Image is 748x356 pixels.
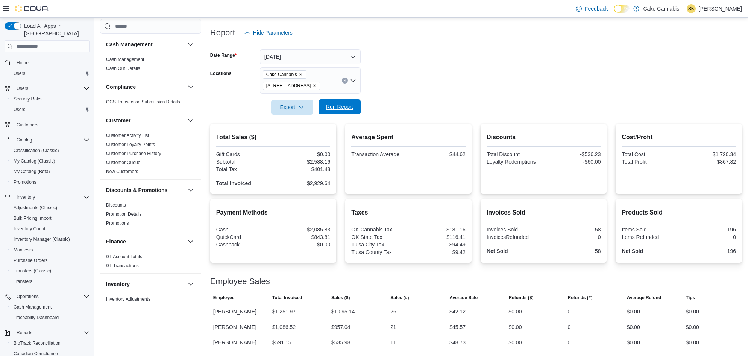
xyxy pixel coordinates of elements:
[106,99,180,105] a: OCS Transaction Submission Details
[11,157,58,166] a: My Catalog (Classic)
[17,137,32,143] span: Catalog
[11,313,62,322] a: Traceabilty Dashboard
[106,202,126,208] a: Discounts
[545,151,601,157] div: -$536.23
[21,22,90,37] span: Load All Apps in [GEOGRAPHIC_DATA]
[545,234,601,240] div: 0
[8,234,93,245] button: Inventory Manager (Classic)
[186,237,195,246] button: Finance
[8,255,93,266] button: Purchase Orders
[680,151,736,157] div: $1,720.34
[14,257,48,263] span: Purchase Orders
[11,69,90,78] span: Users
[14,315,59,321] span: Traceabilty Dashboard
[275,151,331,157] div: $0.00
[216,159,272,165] div: Subtotal
[14,278,32,284] span: Transfers
[14,148,59,154] span: Classification (Classic)
[210,277,270,286] h3: Employee Sales
[331,295,350,301] span: Sales ($)
[568,295,593,301] span: Refunds (#)
[100,252,201,273] div: Finance
[8,166,93,177] button: My Catalog (Beta)
[643,4,679,13] p: Cake Cannabis
[545,248,601,254] div: 58
[2,57,93,68] button: Home
[260,49,361,64] button: [DATE]
[342,78,348,84] button: Clear input
[17,294,39,300] span: Operations
[272,323,296,332] div: $1,086.52
[14,292,90,301] span: Operations
[216,242,272,248] div: Cashback
[11,94,90,103] span: Security Roles
[11,339,64,348] a: BioTrack Reconciliation
[680,159,736,165] div: $867.82
[11,256,90,265] span: Purchase Orders
[241,25,296,40] button: Hide Parameters
[216,234,272,240] div: QuickCard
[14,58,90,67] span: Home
[487,133,601,142] h2: Discounts
[573,1,611,16] a: Feedback
[11,277,90,286] span: Transfers
[545,227,601,233] div: 58
[11,303,55,312] a: Cash Management
[17,330,32,336] span: Reports
[11,203,60,212] a: Adjustments (Classic)
[14,179,36,185] span: Promotions
[680,248,736,254] div: 196
[100,201,201,231] div: Discounts & Promotions
[11,203,90,212] span: Adjustments (Classic)
[627,338,640,347] div: $0.00
[14,84,90,93] span: Users
[390,307,396,316] div: 26
[275,159,331,165] div: $2,588.16
[106,169,138,174] a: New Customers
[686,323,699,332] div: $0.00
[351,227,407,233] div: OK Cannabis Tax
[449,307,466,316] div: $42.12
[11,157,90,166] span: My Catalog (Classic)
[14,340,61,346] span: BioTrack Reconciliation
[351,208,466,217] h2: Taxes
[106,238,126,245] h3: Finance
[210,28,235,37] h3: Report
[11,178,39,187] a: Promotions
[622,208,736,217] h2: Products Sold
[568,323,571,332] div: 0
[11,214,55,223] a: Bulk Pricing Import
[266,71,297,78] span: Cake Cannabis
[272,307,296,316] div: $1,251.97
[272,295,302,301] span: Total Invoiced
[351,249,407,255] div: Tulsa County Tax
[622,248,643,254] strong: Net Sold
[106,41,153,48] h3: Cash Management
[106,238,185,245] button: Finance
[216,180,251,186] strong: Total Invoiced
[106,221,129,226] a: Promotions
[622,227,677,233] div: Items Sold
[622,133,736,142] h2: Cost/Profit
[263,82,320,90] span: 1402 S Peoria Ave ste 140
[216,133,331,142] h2: Total Sales ($)
[11,224,90,233] span: Inventory Count
[622,159,677,165] div: Total Profit
[487,159,542,165] div: Loyalty Redemptions
[11,235,73,244] a: Inventory Manager (Classic)
[14,120,90,129] span: Customers
[2,192,93,202] button: Inventory
[351,151,407,157] div: Transaction Average
[8,276,93,287] button: Transfers
[687,4,696,13] div: Samuel Keathley
[106,297,150,302] a: Inventory Adjustments
[106,142,155,147] a: Customer Loyalty Points
[14,236,70,242] span: Inventory Manager (Classic)
[106,280,185,288] button: Inventory
[2,83,93,94] button: Users
[14,96,42,102] span: Security Roles
[276,100,309,115] span: Export
[487,234,542,240] div: InvoicesRefunded
[688,4,694,13] span: SK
